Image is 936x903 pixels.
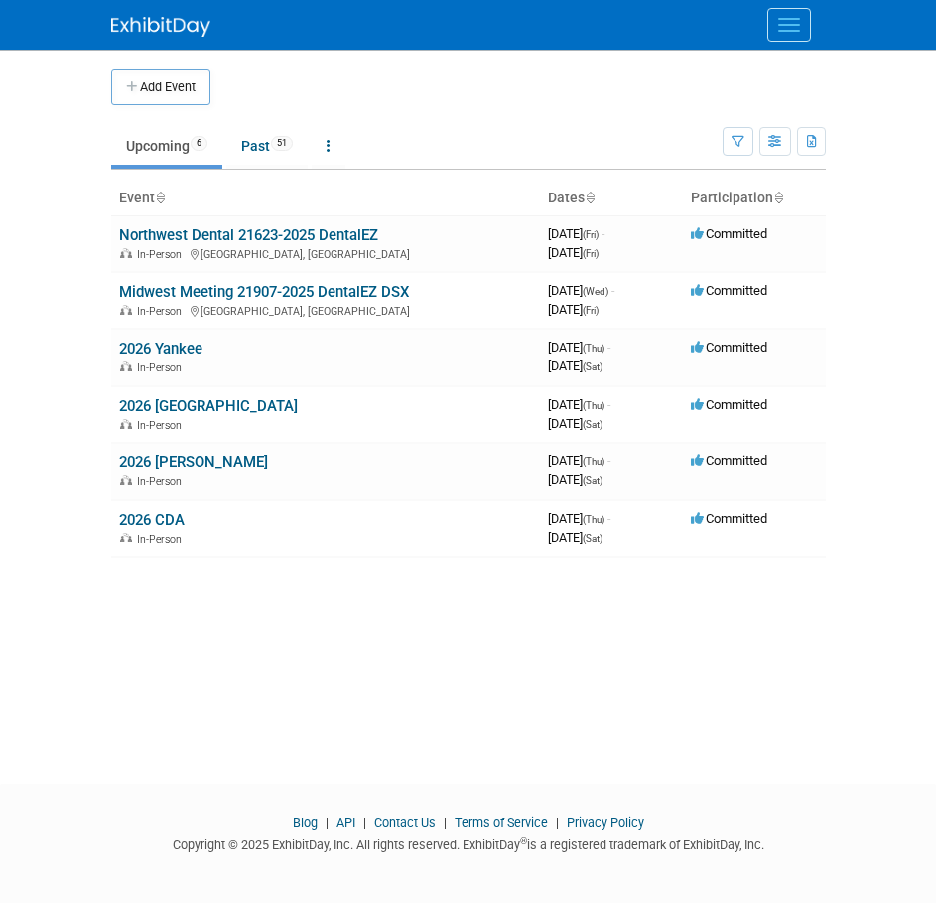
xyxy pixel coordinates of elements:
[567,815,644,830] a: Privacy Policy
[111,17,210,37] img: ExhibitDay
[551,815,564,830] span: |
[119,283,409,301] a: Midwest Meeting 21907-2025 DentalEZ DSX
[548,340,610,355] span: [DATE]
[111,69,210,105] button: Add Event
[583,361,602,372] span: (Sat)
[583,248,599,259] span: (Fri)
[548,358,602,373] span: [DATE]
[120,361,132,371] img: In-Person Event
[439,815,452,830] span: |
[548,416,602,431] span: [DATE]
[607,397,610,412] span: -
[691,453,767,468] span: Committed
[120,305,132,315] img: In-Person Event
[583,419,602,430] span: (Sat)
[191,136,207,151] span: 6
[583,475,602,486] span: (Sat)
[137,533,188,546] span: In-Person
[583,400,604,411] span: (Thu)
[137,419,188,432] span: In-Person
[548,511,610,526] span: [DATE]
[607,511,610,526] span: -
[767,8,811,42] button: Menu
[119,453,268,471] a: 2026 [PERSON_NAME]
[548,397,610,412] span: [DATE]
[226,127,308,165] a: Past51
[548,530,602,545] span: [DATE]
[119,511,185,529] a: 2026 CDA
[120,533,132,543] img: In-Person Event
[271,136,293,151] span: 51
[321,815,334,830] span: |
[548,472,602,487] span: [DATE]
[520,836,527,846] sup: ®
[155,190,165,205] a: Sort by Event Name
[548,302,599,317] span: [DATE]
[120,475,132,485] img: In-Person Event
[548,226,604,241] span: [DATE]
[583,229,599,240] span: (Fri)
[548,245,599,260] span: [DATE]
[119,226,378,244] a: Northwest Dental 21623-2025 DentalEZ
[691,397,767,412] span: Committed
[358,815,371,830] span: |
[691,226,767,241] span: Committed
[583,286,608,297] span: (Wed)
[583,456,604,467] span: (Thu)
[119,245,532,261] div: [GEOGRAPHIC_DATA], [GEOGRAPHIC_DATA]
[602,226,604,241] span: -
[111,127,222,165] a: Upcoming6
[691,283,767,298] span: Committed
[691,340,767,355] span: Committed
[583,305,599,316] span: (Fri)
[119,340,202,358] a: 2026 Yankee
[119,397,298,415] a: 2026 [GEOGRAPHIC_DATA]
[111,832,826,854] div: Copyright © 2025 ExhibitDay, Inc. All rights reserved. ExhibitDay is a registered trademark of Ex...
[540,182,683,215] th: Dates
[683,182,826,215] th: Participation
[137,361,188,374] span: In-Person
[336,815,355,830] a: API
[607,453,610,468] span: -
[120,419,132,429] img: In-Person Event
[137,305,188,318] span: In-Person
[119,302,532,318] div: [GEOGRAPHIC_DATA], [GEOGRAPHIC_DATA]
[583,514,604,525] span: (Thu)
[773,190,783,205] a: Sort by Participation Type
[583,343,604,354] span: (Thu)
[607,340,610,355] span: -
[691,511,767,526] span: Committed
[374,815,436,830] a: Contact Us
[548,453,610,468] span: [DATE]
[548,283,614,298] span: [DATE]
[455,815,548,830] a: Terms of Service
[120,248,132,258] img: In-Person Event
[585,190,595,205] a: Sort by Start Date
[583,533,602,544] span: (Sat)
[611,283,614,298] span: -
[137,475,188,488] span: In-Person
[137,248,188,261] span: In-Person
[111,182,540,215] th: Event
[293,815,318,830] a: Blog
